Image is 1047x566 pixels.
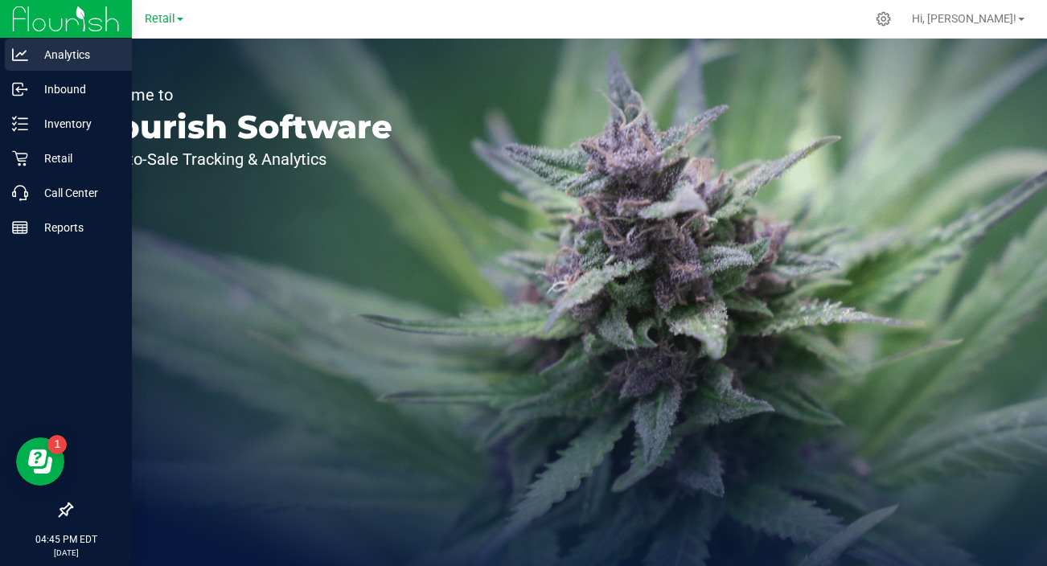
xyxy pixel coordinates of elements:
p: Welcome to [87,87,392,103]
p: Retail [28,149,125,168]
span: Retail [145,12,175,26]
iframe: Resource center unread badge [47,435,67,454]
inline-svg: Retail [12,150,28,166]
div: Manage settings [873,11,893,27]
p: Seed-to-Sale Tracking & Analytics [87,151,392,167]
iframe: Resource center [16,437,64,486]
p: Inventory [28,114,125,133]
p: Inbound [28,80,125,99]
span: Hi, [PERSON_NAME]! [912,12,1016,25]
p: Analytics [28,45,125,64]
inline-svg: Call Center [12,185,28,201]
p: Flourish Software [87,111,392,143]
inline-svg: Analytics [12,47,28,63]
p: Reports [28,218,125,237]
p: 04:45 PM EDT [7,532,125,547]
inline-svg: Inventory [12,116,28,132]
p: [DATE] [7,547,125,559]
inline-svg: Inbound [12,81,28,97]
inline-svg: Reports [12,219,28,236]
p: Call Center [28,183,125,203]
